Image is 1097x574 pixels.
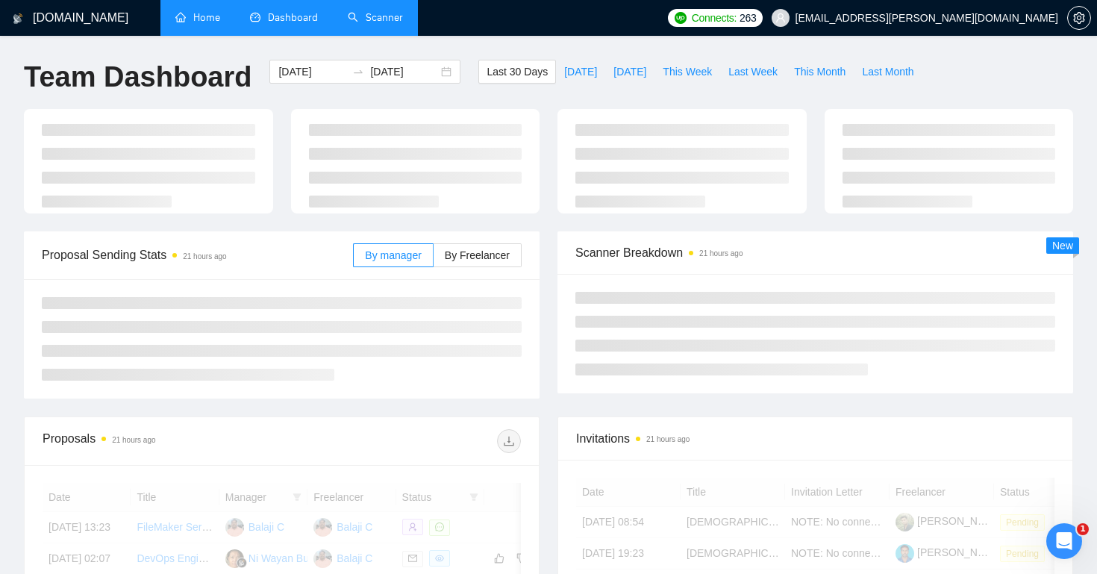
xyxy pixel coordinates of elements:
span: Last 30 Days [487,63,548,80]
input: Start date [278,63,346,80]
span: Invitations [576,429,1054,448]
h1: Team Dashboard [24,60,251,95]
input: End date [370,63,438,80]
iframe: Intercom live chat [1046,523,1082,559]
a: homeHome [175,11,220,24]
div: Proposals [43,429,282,453]
button: Last Month [854,60,922,84]
span: [DATE] [613,63,646,80]
span: This Month [794,63,846,80]
span: Last Week [728,63,778,80]
time: 21 hours ago [183,252,226,261]
time: 21 hours ago [646,435,690,443]
span: 263 [740,10,756,26]
span: to [352,66,364,78]
button: [DATE] [605,60,654,84]
img: logo [13,7,23,31]
span: Dashboard [268,11,318,24]
span: Scanner Breakdown [575,243,1055,262]
span: Connects: [692,10,737,26]
span: user [775,13,786,23]
span: swap-right [352,66,364,78]
span: Proposal Sending Stats [42,246,353,264]
button: This Week [654,60,720,84]
span: dashboard [250,12,260,22]
span: New [1052,240,1073,252]
span: This Week [663,63,712,80]
button: [DATE] [556,60,605,84]
button: Last Week [720,60,786,84]
span: By Freelancer [445,249,510,261]
button: Last 30 Days [478,60,556,84]
span: By manager [365,249,421,261]
span: Last Month [862,63,913,80]
button: This Month [786,60,854,84]
button: setting [1067,6,1091,30]
img: upwork-logo.png [675,12,687,24]
a: searchScanner [348,11,403,24]
time: 21 hours ago [699,249,743,258]
a: setting [1067,12,1091,24]
span: [DATE] [564,63,597,80]
time: 21 hours ago [112,436,155,444]
span: setting [1068,12,1090,24]
span: 1 [1077,523,1089,535]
